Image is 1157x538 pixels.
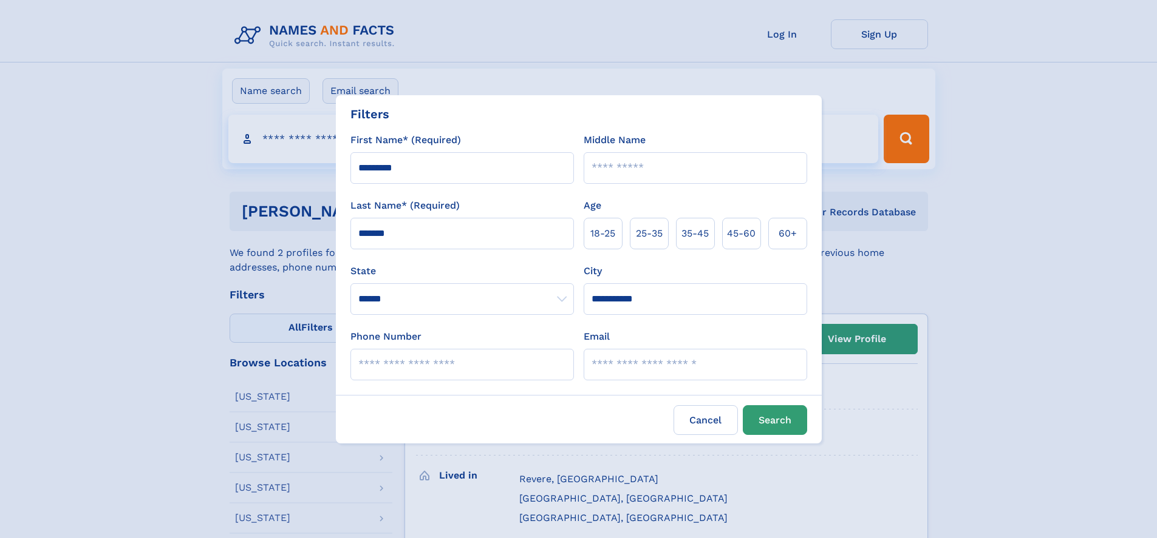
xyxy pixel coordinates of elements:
[350,264,574,278] label: State
[350,198,460,213] label: Last Name* (Required)
[681,226,709,241] span: 35‑45
[590,226,615,241] span: 18‑25
[350,329,422,344] label: Phone Number
[727,226,756,241] span: 45‑60
[584,264,602,278] label: City
[350,105,389,123] div: Filters
[674,405,738,435] label: Cancel
[779,226,797,241] span: 60+
[636,226,663,241] span: 25‑35
[743,405,807,435] button: Search
[584,198,601,213] label: Age
[584,133,646,147] label: Middle Name
[350,133,461,147] label: First Name* (Required)
[584,329,610,344] label: Email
